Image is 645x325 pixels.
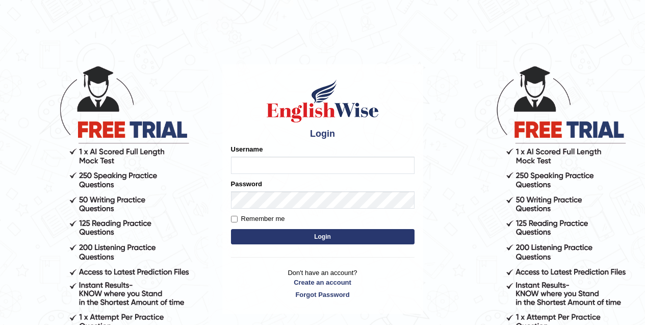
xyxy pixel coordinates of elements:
[231,214,285,224] label: Remember me
[231,290,415,299] a: Forgot Password
[231,179,262,189] label: Password
[231,229,415,244] button: Login
[231,216,238,222] input: Remember me
[231,268,415,299] p: Don't have an account?
[231,129,415,139] h4: Login
[231,278,415,287] a: Create an account
[265,78,381,124] img: Logo of English Wise sign in for intelligent practice with AI
[231,144,263,154] label: Username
